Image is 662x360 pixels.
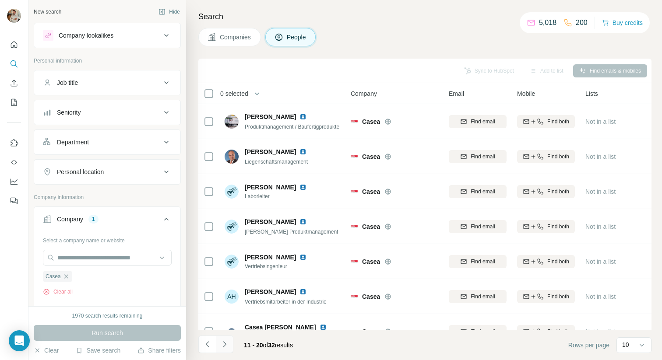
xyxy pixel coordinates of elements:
[7,193,21,209] button: Feedback
[351,89,377,98] span: Company
[7,75,21,91] button: Enrich CSV
[362,117,380,126] span: Casea
[57,138,89,147] div: Department
[299,288,306,295] img: LinkedIn logo
[72,312,143,320] div: 1970 search results remaining
[471,153,495,161] span: Find email
[34,102,180,123] button: Seniority
[7,135,21,151] button: Use Surfe on LinkedIn
[59,31,113,40] div: Company lookalikes
[43,288,73,296] button: Clear all
[539,17,556,28] p: 5,018
[449,325,507,338] button: Find email
[7,56,21,72] button: Search
[449,185,507,198] button: Find email
[34,132,180,153] button: Department
[34,25,180,46] button: Company lookalikes
[585,293,616,300] span: Not in a list
[362,292,380,301] span: Casea
[225,220,239,234] img: Avatar
[471,118,495,126] span: Find email
[34,193,181,201] p: Company information
[471,188,495,196] span: Find email
[137,346,181,355] button: Share filters
[449,255,507,268] button: Find email
[449,115,507,128] button: Find email
[547,293,569,301] span: Find both
[517,150,575,163] button: Find both
[57,108,81,117] div: Seniority
[547,258,569,266] span: Find both
[351,258,358,265] img: Logo of Casea
[471,258,495,266] span: Find email
[320,324,327,331] img: LinkedIn logo
[362,257,380,266] span: Casea
[34,57,181,65] p: Personal information
[245,217,296,226] span: [PERSON_NAME]
[245,229,338,235] span: [PERSON_NAME] Produktmanagement
[585,118,616,125] span: Not in a list
[517,325,575,338] button: Find both
[585,223,616,230] span: Not in a list
[225,325,239,339] img: Avatar
[547,223,569,231] span: Find both
[245,253,296,262] span: [PERSON_NAME]
[449,150,507,163] button: Find email
[585,153,616,160] span: Not in a list
[449,89,464,98] span: Email
[471,293,495,301] span: Find email
[547,188,569,196] span: Find both
[245,192,317,200] span: Laborleiter
[517,185,575,198] button: Find both
[351,188,358,195] img: Logo of Casea
[245,159,308,165] span: Liegenschaftsmanagement
[245,124,339,130] span: Produktmanagement / Baufertigprodukte
[152,5,186,18] button: Hide
[34,209,180,233] button: Company1
[585,188,616,195] span: Not in a list
[220,89,248,98] span: 0 selected
[9,330,30,351] div: Open Intercom Messenger
[362,222,380,231] span: Casea
[351,118,358,125] img: Logo of Casea
[244,342,293,349] span: results
[7,94,21,110] button: My lists
[471,223,495,231] span: Find email
[225,150,239,164] img: Avatar
[46,273,61,280] span: Casea
[34,8,61,16] div: New search
[547,153,569,161] span: Find both
[622,340,629,349] p: 10
[362,152,380,161] span: Casea
[471,328,495,336] span: Find email
[449,220,507,233] button: Find email
[585,258,616,265] span: Not in a list
[245,299,327,305] span: Vertriebsmitarbeiter in der Industrie
[287,33,307,42] span: People
[351,153,358,160] img: Logo of Casea
[245,262,317,270] span: Vertriebsingenieur
[34,72,180,93] button: Job title
[88,215,99,223] div: 1
[34,346,59,355] button: Clear
[225,255,239,269] img: Avatar
[57,78,78,87] div: Job title
[263,342,268,349] span: of
[225,290,239,304] div: AH
[245,287,296,296] span: [PERSON_NAME]
[244,342,263,349] span: 11 - 20
[362,327,380,336] span: Casea
[585,328,616,335] span: Not in a list
[351,293,358,300] img: Logo of Casea
[576,17,588,28] p: 200
[245,147,296,156] span: [PERSON_NAME]
[517,89,535,98] span: Mobile
[517,115,575,128] button: Find both
[216,336,233,353] button: Navigate to next page
[7,174,21,189] button: Dashboard
[351,328,358,335] img: Logo of Casea
[7,37,21,52] button: Quick start
[225,185,239,199] img: Avatar
[517,255,575,268] button: Find both
[268,342,275,349] span: 32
